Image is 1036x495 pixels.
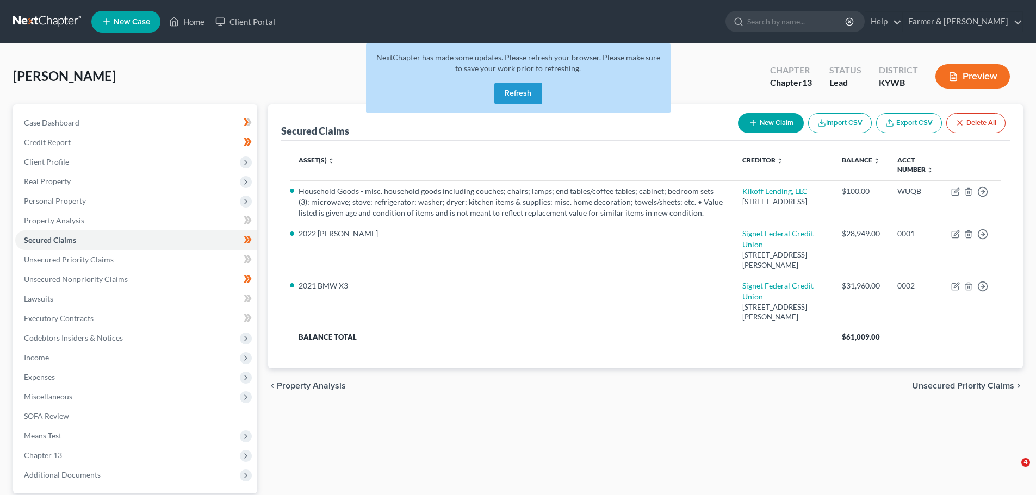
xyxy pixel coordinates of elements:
i: unfold_more [777,158,783,164]
a: Unsecured Priority Claims [15,250,257,270]
a: Property Analysis [15,211,257,230]
span: Unsecured Nonpriority Claims [24,274,128,284]
div: Chapter [770,64,812,77]
span: Means Test [24,431,61,440]
a: Secured Claims [15,230,257,250]
span: Expenses [24,372,55,381]
span: Property Analysis [24,216,84,225]
span: 13 [802,77,812,87]
button: Preview [935,64,1010,89]
a: Export CSV [876,113,942,133]
a: SOFA Review [15,406,257,426]
span: 4 [1021,458,1030,467]
th: Balance Total [290,327,833,347]
div: [STREET_ADDRESS] [742,197,824,207]
div: KYWB [879,77,918,89]
span: Personal Property [24,196,86,205]
span: Unsecured Priority Claims [912,381,1014,390]
span: Executory Contracts [24,314,94,323]
button: Unsecured Priority Claims chevron_right [912,381,1023,390]
div: Lead [829,77,861,89]
span: NextChapter has made some updates. Please refresh your browser. Please make sure to save your wor... [376,53,660,73]
div: $28,949.00 [842,228,880,239]
div: $100.00 [842,186,880,197]
i: unfold_more [927,167,933,173]
a: Client Portal [210,12,281,32]
a: Executory Contracts [15,309,257,328]
button: chevron_left Property Analysis [268,381,346,390]
span: $61,009.00 [842,333,880,341]
button: Refresh [494,83,542,104]
button: New Claim [738,113,804,133]
span: Credit Report [24,137,71,147]
li: Household Goods - misc. household goods including couches; chairs; lamps; end tables/coffee table... [299,186,725,218]
span: Property Analysis [277,381,346,390]
div: [STREET_ADDRESS][PERSON_NAME] [742,302,824,322]
button: Import CSV [808,113,872,133]
a: Signet Federal Credit Union [742,229,814,249]
div: Chapter [770,77,812,89]
span: Miscellaneous [24,392,72,401]
span: Income [24,353,49,362]
button: Delete All [946,113,1006,133]
span: Secured Claims [24,235,76,245]
i: chevron_right [1014,381,1023,390]
iframe: Intercom live chat [999,458,1025,484]
div: Secured Claims [281,124,349,137]
div: [STREET_ADDRESS][PERSON_NAME] [742,250,824,270]
input: Search by name... [747,11,847,32]
span: Lawsuits [24,294,53,303]
a: Balance unfold_more [842,156,880,164]
a: Lawsuits [15,289,257,309]
span: Client Profile [24,157,69,166]
i: unfold_more [873,158,880,164]
a: Home [164,12,210,32]
i: chevron_left [268,381,277,390]
span: Real Property [24,177,71,186]
div: 0002 [897,280,934,291]
div: 0001 [897,228,934,239]
li: 2022 [PERSON_NAME] [299,228,725,239]
a: Acct Number unfold_more [897,156,933,173]
span: Unsecured Priority Claims [24,255,114,264]
span: New Case [114,18,150,26]
span: Chapter 13 [24,450,62,460]
span: [PERSON_NAME] [13,68,116,84]
a: Case Dashboard [15,113,257,133]
span: Case Dashboard [24,118,79,127]
a: Signet Federal Credit Union [742,281,814,301]
div: Status [829,64,861,77]
span: SOFA Review [24,411,69,421]
a: Farmer & [PERSON_NAME] [903,12,1022,32]
div: $31,960.00 [842,280,880,291]
div: District [879,64,918,77]
a: Help [865,12,902,32]
a: Unsecured Nonpriority Claims [15,270,257,289]
span: Codebtors Insiders & Notices [24,333,123,342]
a: Creditor unfold_more [742,156,783,164]
a: Credit Report [15,133,257,152]
li: 2021 BMW X3 [299,280,725,291]
a: Kikoff Lending, LLC [742,186,808,196]
i: unfold_more [328,158,334,164]
div: WUQB [897,186,934,197]
span: Additional Documents [24,470,101,479]
a: Asset(s) unfold_more [299,156,334,164]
